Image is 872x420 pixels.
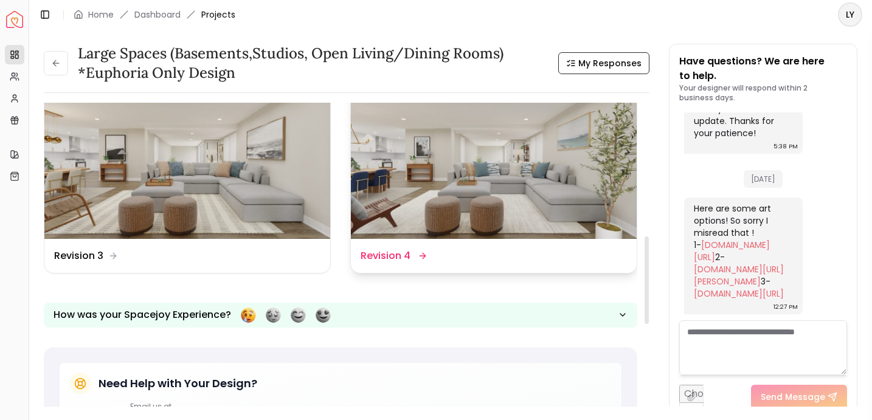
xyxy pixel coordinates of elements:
[6,11,23,28] a: Spacejoy
[679,83,848,103] p: Your designer will respond within 2 business days.
[578,57,642,69] span: My Responses
[744,170,783,188] span: [DATE]
[6,11,23,28] img: Spacejoy Logo
[44,78,330,238] img: Revision 3
[44,303,637,328] button: How was your Spacejoy Experience?Feeling terribleFeeling badFeeling goodFeeling awesome
[134,9,181,21] a: Dashboard
[361,249,410,263] dd: Revision 4
[350,77,637,273] a: Revision 4Revision 4
[838,2,862,27] button: LY
[99,375,257,392] h5: Need Help with Your Design?
[44,77,331,273] a: Revision 3Revision 3
[130,402,210,411] p: Email us at
[694,239,770,263] a: [DOMAIN_NAME][URL]
[773,140,798,153] div: 5:38 PM
[54,308,231,322] p: How was your Spacejoy Experience?
[78,44,548,83] h3: Large Spaces (Basements,Studios, Open living/dining rooms) *Euphoria Only Design
[679,54,848,83] p: Have questions? We are here to help.
[54,249,103,263] dd: Revision 3
[694,263,784,287] a: [DOMAIN_NAME][URL][PERSON_NAME]
[74,9,235,21] nav: breadcrumb
[201,9,235,21] span: Projects
[558,52,649,74] button: My Responses
[773,301,798,313] div: 12:27 PM
[88,9,114,21] a: Home
[839,4,861,26] span: LY
[351,78,637,238] img: Revision 4
[694,202,791,300] div: Here are some art options! So sorry I misread that ! 1- 2- 3-
[694,287,784,300] a: [DOMAIN_NAME][URL]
